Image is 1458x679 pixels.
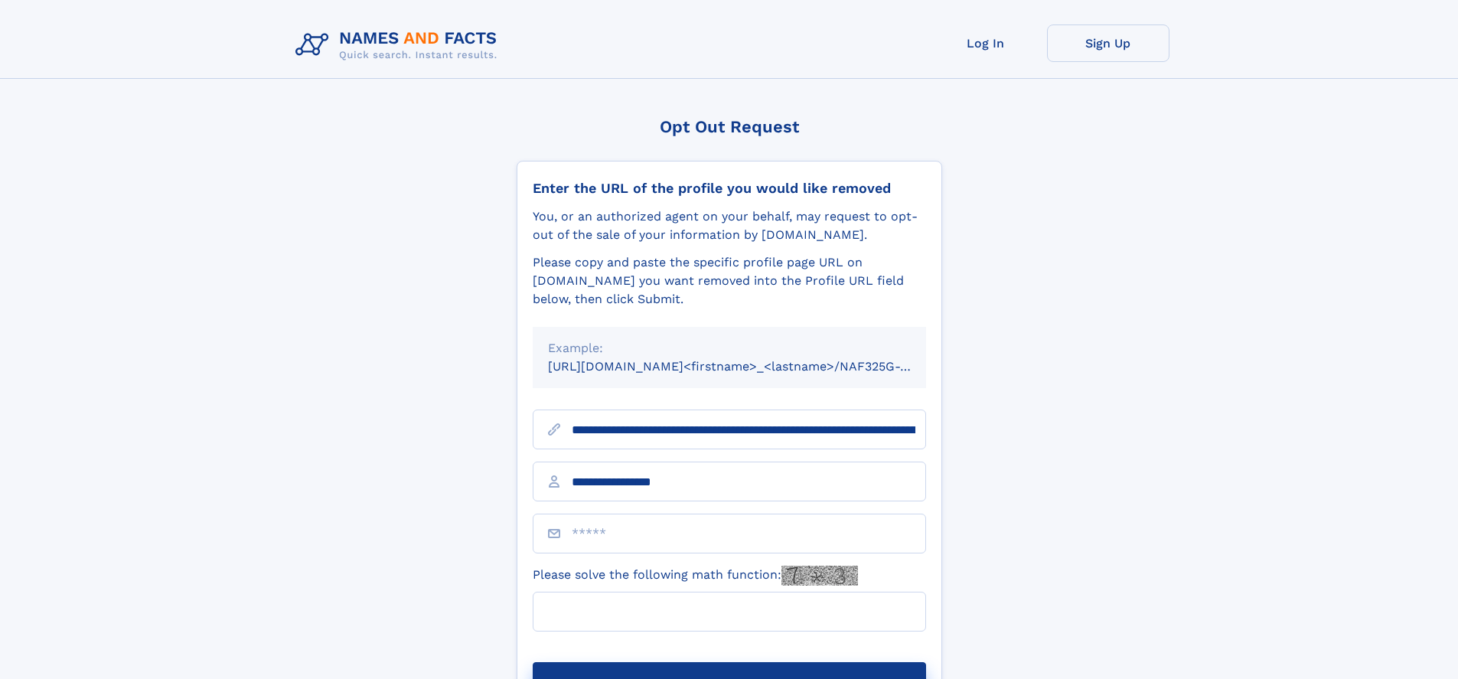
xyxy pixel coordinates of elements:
div: Example: [548,339,911,357]
a: Log In [925,24,1047,62]
div: Opt Out Request [517,117,942,136]
div: You, or an authorized agent on your behalf, may request to opt-out of the sale of your informatio... [533,207,926,244]
small: [URL][DOMAIN_NAME]<firstname>_<lastname>/NAF325G-xxxxxxxx [548,359,955,374]
img: Logo Names and Facts [289,24,510,66]
div: Enter the URL of the profile you would like removed [533,180,926,197]
label: Please solve the following math function: [533,566,858,586]
a: Sign Up [1047,24,1169,62]
div: Please copy and paste the specific profile page URL on [DOMAIN_NAME] you want removed into the Pr... [533,253,926,308]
